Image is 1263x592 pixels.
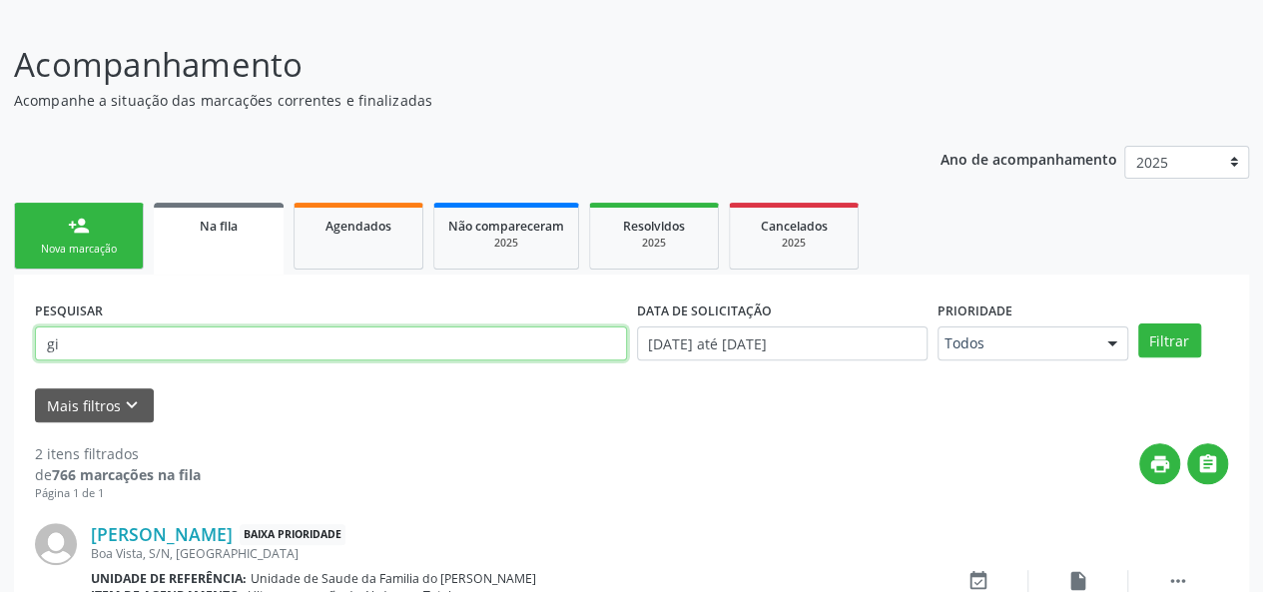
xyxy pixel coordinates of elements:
div: person_add [68,215,90,237]
i: keyboard_arrow_down [121,394,143,416]
i:  [1197,453,1219,475]
div: Boa Vista, S/N, [GEOGRAPHIC_DATA] [91,545,929,562]
span: Não compareceram [448,218,564,235]
span: Baixa Prioridade [240,524,345,545]
i: print [1149,453,1171,475]
input: Selecione um intervalo [637,326,928,360]
span: Agendados [325,218,391,235]
span: Cancelados [761,218,828,235]
i: event_available [967,570,989,592]
i: insert_drive_file [1067,570,1089,592]
a: [PERSON_NAME] [91,523,233,545]
i:  [1167,570,1189,592]
div: 2025 [448,236,564,251]
label: Prioridade [938,296,1012,326]
p: Acompanhe a situação das marcações correntes e finalizadas [14,90,879,111]
div: Nova marcação [29,242,129,257]
img: img [35,523,77,565]
label: PESQUISAR [35,296,103,326]
p: Acompanhamento [14,40,879,90]
span: Unidade de Saude da Familia do [PERSON_NAME] [251,570,536,587]
label: DATA DE SOLICITAÇÃO [637,296,772,326]
input: Nome, CNS [35,326,627,360]
div: 2 itens filtrados [35,443,201,464]
button:  [1187,443,1228,484]
div: de [35,464,201,485]
strong: 766 marcações na fila [52,465,201,484]
div: Página 1 de 1 [35,485,201,502]
div: 2025 [744,236,844,251]
b: Unidade de referência: [91,570,247,587]
span: Resolvidos [623,218,685,235]
p: Ano de acompanhamento [941,146,1117,171]
button: Filtrar [1138,323,1201,357]
button: Mais filtroskeyboard_arrow_down [35,388,154,423]
span: Todos [945,333,1087,353]
span: Na fila [200,218,238,235]
div: 2025 [604,236,704,251]
button: print [1139,443,1180,484]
